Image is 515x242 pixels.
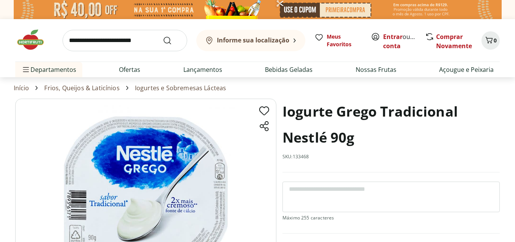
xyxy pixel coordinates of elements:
[119,65,140,74] a: Ofertas
[217,36,289,44] b: Informe sua localização
[436,32,472,50] a: Comprar Novamente
[21,60,76,79] span: Departamentos
[135,84,226,91] a: Iogurtes e Sobremesas Lácteas
[383,32,417,50] span: ou
[21,60,30,79] button: Menu
[14,84,29,91] a: Início
[63,30,187,51] input: search
[15,28,53,51] img: Hortifruti
[494,37,497,44] span: 0
[314,33,362,48] a: Meus Favoritos
[356,65,396,74] a: Nossas Frutas
[183,65,222,74] a: Lançamentos
[327,33,362,48] span: Meus Favoritos
[439,65,494,74] a: Açougue e Peixaria
[383,32,403,41] a: Entrar
[282,154,309,160] p: SKU: 133468
[196,30,305,51] button: Informe sua localização
[163,36,181,45] button: Submit Search
[265,65,313,74] a: Bebidas Geladas
[481,31,500,50] button: Carrinho
[383,32,425,50] a: Criar conta
[282,99,500,151] h1: Iogurte Grego Tradicional Nestlé 90g
[44,84,119,91] a: Frios, Queijos & Laticínios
